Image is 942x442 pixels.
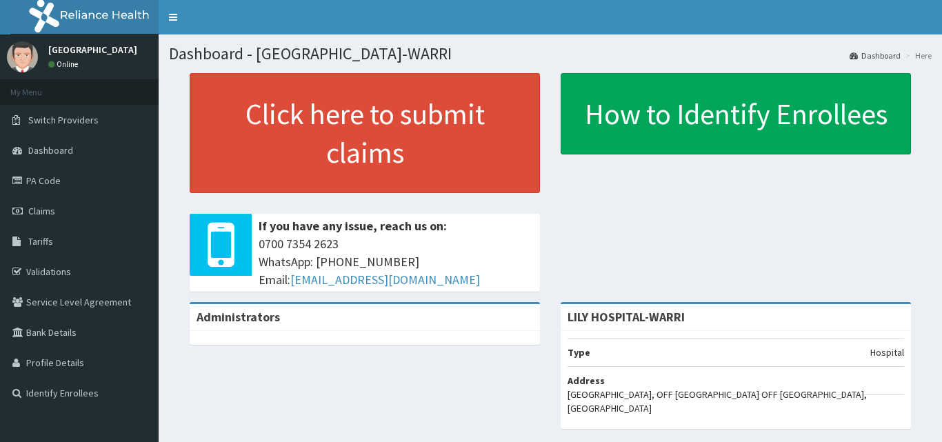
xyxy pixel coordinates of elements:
b: Type [568,346,590,359]
span: Dashboard [28,144,73,157]
p: [GEOGRAPHIC_DATA], OFF [GEOGRAPHIC_DATA] OFF [GEOGRAPHIC_DATA], [GEOGRAPHIC_DATA] [568,388,904,415]
p: Hospital [870,345,904,359]
h1: Dashboard - [GEOGRAPHIC_DATA]-WARRI [169,45,932,63]
b: Address [568,374,605,387]
b: Administrators [197,309,280,325]
p: [GEOGRAPHIC_DATA] [48,45,137,54]
li: Here [902,50,932,61]
a: Online [48,59,81,69]
strong: LILY HOSPITAL-WARRI [568,309,685,325]
img: User Image [7,41,38,72]
span: 0700 7354 2623 WhatsApp: [PHONE_NUMBER] Email: [259,235,533,288]
a: [EMAIL_ADDRESS][DOMAIN_NAME] [290,272,480,288]
a: Dashboard [850,50,901,61]
span: Switch Providers [28,114,99,126]
span: Tariffs [28,235,53,248]
span: Claims [28,205,55,217]
a: How to Identify Enrollees [561,73,911,154]
b: If you have any issue, reach us on: [259,218,447,234]
a: Click here to submit claims [190,73,540,193]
